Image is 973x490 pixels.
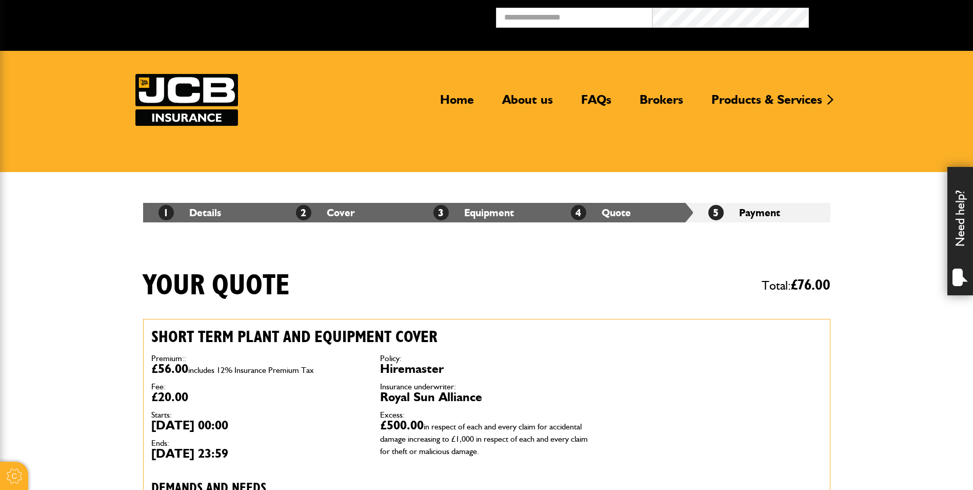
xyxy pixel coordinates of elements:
span: 76.00 [798,278,830,293]
a: FAQs [573,92,619,116]
a: 3Equipment [433,206,514,219]
div: Need help? [947,167,973,295]
dt: Starts: [151,411,365,419]
li: Payment [693,203,830,222]
img: JCB Insurance Services logo [135,74,238,126]
h2: Short term plant and equipment cover [151,327,593,347]
span: 4 [571,205,586,220]
dt: Premium:: [151,354,365,363]
a: Brokers [632,92,691,116]
dd: £20.00 [151,391,365,403]
a: 2Cover [296,206,355,219]
span: £ [791,278,830,293]
button: Broker Login [809,8,965,24]
a: Products & Services [704,92,830,116]
dd: [DATE] 23:59 [151,447,365,460]
a: 1Details [158,206,221,219]
dd: £56.00 [151,363,365,375]
span: 5 [708,205,724,220]
a: About us [494,92,561,116]
dd: £500.00 [380,419,593,456]
a: Home [432,92,482,116]
a: JCB Insurance Services [135,74,238,126]
span: in respect of each and every claim for accidental damage increasing to £1,000 in respect of each ... [380,422,588,456]
span: 1 [158,205,174,220]
dt: Insurance underwriter: [380,383,593,391]
dt: Fee: [151,383,365,391]
span: 2 [296,205,311,220]
dt: Excess: [380,411,593,419]
span: 3 [433,205,449,220]
dd: Royal Sun Alliance [380,391,593,403]
dt: Policy: [380,354,593,363]
h1: Your quote [143,269,290,303]
span: Total: [762,274,830,297]
dd: [DATE] 00:00 [151,419,365,431]
span: includes 12% Insurance Premium Tax [188,365,314,375]
dt: Ends: [151,439,365,447]
li: Quote [555,203,693,222]
dd: Hiremaster [380,363,593,375]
